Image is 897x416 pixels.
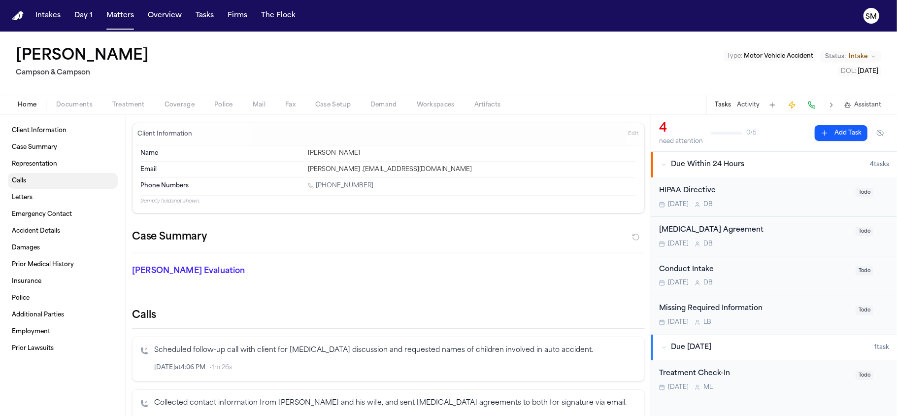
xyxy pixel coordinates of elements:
span: DOL : [841,69,856,74]
a: Prior Lawsuits [8,341,118,356]
button: Edit [625,126,641,142]
span: Workspaces [417,101,455,109]
span: Police [214,101,233,109]
span: Assistant [854,101,881,109]
span: Case Setup [315,101,351,109]
span: Edit [628,131,638,138]
div: [PERSON_NAME] [308,149,636,157]
h2: Campson & Campson [16,67,153,79]
span: [DATE] [668,240,689,248]
span: Home [18,101,36,109]
div: Treatment Check-In [659,368,850,380]
img: Finch Logo [12,11,24,21]
a: Damages [8,240,118,256]
button: Overview [144,7,186,25]
span: Intake [849,53,867,61]
span: [DATE] at 4:06 PM [154,364,205,372]
div: HIPAA Directive [659,185,850,197]
div: Open task: Treatment Check-In [651,360,897,399]
span: 1 task [874,344,889,351]
h1: [PERSON_NAME] [16,47,149,65]
span: Todo [856,188,873,197]
button: Assistant [844,101,881,109]
span: 4 task s [870,161,889,169]
a: Emergency Contact [8,207,118,222]
button: Change status from Intake [820,51,881,63]
span: Todo [856,306,873,315]
span: D B [703,201,713,208]
button: Due Within 24 Hours4tasks [651,152,897,177]
span: [DATE] [858,69,878,74]
span: [DATE] [668,318,689,326]
h3: Client Information [135,130,194,138]
button: Due [DATE]1task [651,335,897,360]
div: Open task: Retainer Agreement [651,217,897,256]
button: Add Task [815,125,867,141]
div: need attention [659,138,703,145]
dt: Name [140,149,302,157]
a: Employment [8,324,118,340]
button: Tasks [715,101,731,109]
button: Intakes [32,7,65,25]
dt: Email [140,166,302,173]
div: Open task: Missing Required Information [651,295,897,334]
span: 0 / 5 [746,129,757,137]
button: Create Immediate Task [785,98,799,112]
span: D B [703,279,713,287]
h2: Case Summary [132,229,207,245]
p: 9 empty fields not shown. [140,198,636,205]
a: Case Summary [8,139,118,155]
h2: Calls [132,309,645,322]
p: Scheduled follow-up call with client for [MEDICAL_DATA] discussion and requested names of childre... [154,345,636,356]
a: Client Information [8,123,118,139]
span: D B [703,240,713,248]
span: Fax [285,101,296,109]
a: Additional Parties [8,307,118,323]
div: [PERSON_NAME] .[EMAIL_ADDRESS][DOMAIN_NAME] [308,166,636,173]
p: [PERSON_NAME] Evaluation [132,265,295,277]
span: Todo [856,227,873,236]
button: Edit DOL: 2025-08-12 [838,67,881,76]
span: [DATE] [668,279,689,287]
a: Police [8,290,118,306]
span: Type : [727,53,742,59]
span: Due [DATE] [671,343,711,352]
span: Coverage [165,101,195,109]
div: [MEDICAL_DATA] Agreement [659,225,850,236]
div: Conduct Intake [659,264,850,276]
div: Missing Required Information [659,303,850,314]
span: [DATE] [668,201,689,208]
span: Documents [56,101,93,109]
a: Tasks [192,7,218,25]
a: Home [12,11,24,21]
span: Todo [856,371,873,380]
a: Call 1 (917) 439-4622 [308,182,373,190]
a: Prior Medical History [8,257,118,273]
span: Artifacts [474,101,501,109]
button: Edit matter name [16,47,149,65]
button: Firms [224,7,251,25]
span: [DATE] [668,383,689,391]
span: Treatment [112,101,145,109]
button: The Flock [257,7,299,25]
button: Day 1 [70,7,97,25]
button: Activity [737,101,760,109]
a: Letters [8,190,118,206]
span: Due Within 24 Hours [671,160,744,170]
span: L B [703,318,711,326]
span: • 1m 26s [209,364,232,372]
span: Status: [825,53,846,61]
span: Motor Vehicle Accident [744,53,813,59]
a: Calls [8,173,118,189]
button: Edit Type: Motor Vehicle Accident [724,51,816,61]
button: Make a Call [805,98,819,112]
div: Open task: HIPAA Directive [651,177,897,217]
span: M L [703,383,713,391]
p: Collected contact information from [PERSON_NAME] and his wife, and sent [MEDICAL_DATA] agreements... [154,398,636,409]
a: Insurance [8,274,118,289]
span: Todo [856,266,873,276]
